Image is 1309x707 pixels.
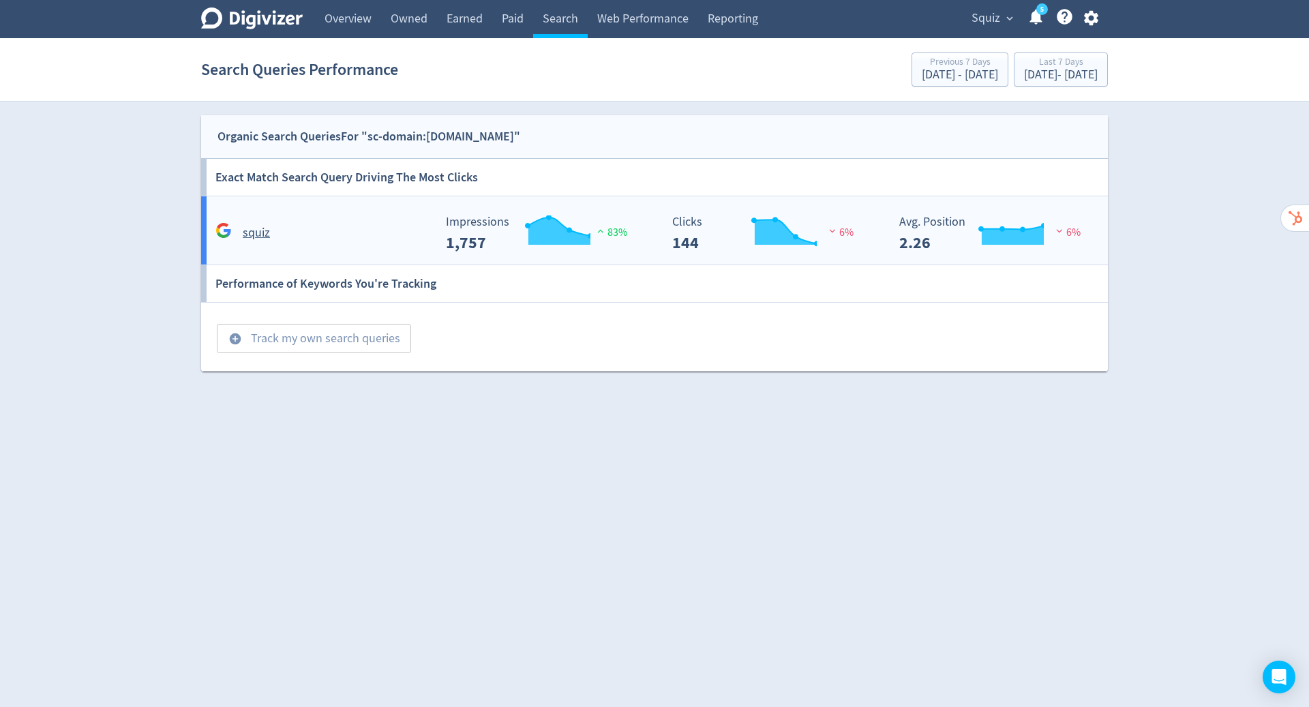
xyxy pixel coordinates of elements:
[228,332,242,346] span: add_circle
[594,226,607,236] img: positive-performance.svg
[207,329,411,345] a: Track my own search queries
[1040,5,1044,14] text: 5
[439,215,644,252] svg: Impressions 1,757
[215,265,436,302] h6: Performance of Keywords You're Tracking
[1053,226,1081,239] span: 6%
[594,226,627,239] span: 83%
[201,48,398,91] h1: Search Queries Performance
[826,226,854,239] span: 6%
[1004,12,1016,25] span: expand_more
[912,52,1008,87] button: Previous 7 Days[DATE] - [DATE]
[972,7,1000,29] span: Squiz
[215,159,478,196] h6: Exact Match Search Query Driving The Most Clicks
[215,222,232,239] svg: Google Analytics
[892,215,1097,252] svg: Avg. Position 2.26
[201,196,1108,265] a: squiz Impressions 1,757 Impressions 1,757 83% Clicks 144 Clicks 144 6% Avg. Position 2.26 Avg. Po...
[217,324,411,354] button: Track my own search queries
[922,69,998,81] div: [DATE] - [DATE]
[1024,69,1098,81] div: [DATE] - [DATE]
[1053,226,1066,236] img: negative-performance.svg
[922,57,998,69] div: Previous 7 Days
[826,226,839,236] img: negative-performance.svg
[1014,52,1108,87] button: Last 7 Days[DATE]- [DATE]
[243,225,270,241] h5: squiz
[1024,57,1098,69] div: Last 7 Days
[967,7,1017,29] button: Squiz
[1036,3,1048,15] a: 5
[1263,661,1295,693] div: Open Intercom Messenger
[217,127,520,147] div: Organic Search Queries For "sc-domain:[DOMAIN_NAME]"
[665,215,870,252] svg: Clicks 144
